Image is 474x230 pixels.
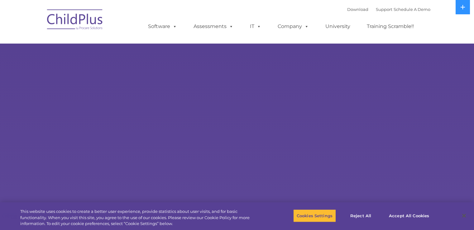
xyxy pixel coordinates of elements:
a: Company [271,20,315,33]
a: Support [376,7,392,12]
a: University [319,20,357,33]
a: Download [347,7,368,12]
a: IT [244,20,267,33]
a: Schedule A Demo [394,7,430,12]
button: Close [457,209,471,223]
div: This website uses cookies to create a better user experience, provide statistics about user visit... [20,209,261,227]
img: ChildPlus by Procare Solutions [44,5,106,36]
button: Cookies Settings [293,209,336,222]
a: Assessments [187,20,240,33]
font: | [347,7,430,12]
button: Reject All [341,209,380,222]
a: Software [142,20,183,33]
a: Training Scramble!! [361,20,420,33]
button: Accept All Cookies [385,209,433,222]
